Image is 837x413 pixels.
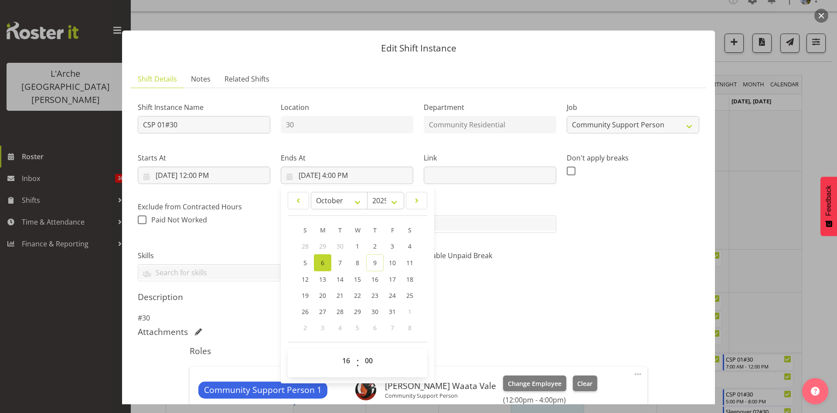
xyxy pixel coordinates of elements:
[331,254,349,271] a: 7
[338,226,342,234] span: T
[366,254,384,271] a: 9
[373,226,377,234] span: T
[296,254,314,271] a: 5
[355,379,376,400] img: cherri-waata-vale45b4d6aa2776c258a6e23f06169d83f5.png
[303,259,307,267] span: 5
[401,238,418,254] a: 4
[138,102,270,113] label: Shift Instance Name
[138,266,413,280] input: Search for skills
[138,116,270,133] input: Shift Instance Name
[354,291,361,300] span: 22
[296,271,314,287] a: 12
[151,215,207,225] span: Paid Not Worked
[366,287,384,304] a: 23
[303,324,307,332] span: 2
[373,259,377,267] span: 9
[338,324,342,332] span: 4
[825,185,833,216] span: Feedback
[356,352,359,374] span: :
[138,313,699,323] p: #30
[138,153,270,163] label: Starts At
[321,324,324,332] span: 3
[384,304,401,320] a: 31
[408,226,412,234] span: S
[138,74,177,84] span: Shift Details
[424,153,556,163] label: Link
[281,153,413,163] label: Ends At
[190,346,647,356] h5: Roles
[366,238,384,254] a: 2
[406,259,413,267] span: 11
[366,271,384,287] a: 16
[373,324,377,332] span: 6
[337,242,344,250] span: 30
[314,254,331,271] a: 6
[401,287,418,304] a: 25
[281,102,413,113] label: Location
[384,254,401,271] a: 10
[356,242,359,250] span: 1
[356,324,359,332] span: 5
[371,275,378,283] span: 16
[567,153,699,163] label: Don't apply breaks
[204,384,322,396] span: Community Support Person 1
[319,307,326,316] span: 27
[331,304,349,320] a: 28
[191,74,211,84] span: Notes
[302,291,309,300] span: 19
[302,242,309,250] span: 28
[349,271,366,287] a: 15
[503,375,566,391] button: Change Employee
[408,307,412,316] span: 1
[391,242,394,250] span: 3
[319,275,326,283] span: 13
[138,292,699,302] h5: Description
[384,271,401,287] a: 17
[354,275,361,283] span: 15
[349,238,366,254] a: 1
[302,275,309,283] span: 12
[281,167,413,184] input: Click to select...
[384,287,401,304] a: 24
[567,102,699,113] label: Job
[371,307,378,316] span: 30
[401,254,418,271] a: 11
[331,287,349,304] a: 21
[424,102,556,113] label: Department
[354,307,361,316] span: 29
[331,271,349,287] a: 14
[406,291,413,300] span: 25
[811,387,820,396] img: help-xxl-2.png
[384,238,401,254] a: 3
[349,254,366,271] a: 8
[577,379,592,389] span: Clear
[321,259,324,267] span: 6
[320,226,326,234] span: M
[573,375,598,391] button: Clear
[349,304,366,320] a: 29
[391,226,394,234] span: F
[389,291,396,300] span: 24
[319,242,326,250] span: 29
[138,201,270,212] label: Exclude from Contracted Hours
[356,259,359,267] span: 8
[225,74,269,84] span: Related Shifts
[296,287,314,304] a: 19
[314,304,331,320] a: 27
[508,379,561,389] span: Change Employee
[408,242,412,250] span: 4
[138,250,413,261] label: Skills
[337,307,344,316] span: 28
[408,324,412,332] span: 8
[371,291,378,300] span: 23
[337,291,344,300] span: 21
[303,226,307,234] span: S
[820,177,837,236] button: Feedback - Show survey
[302,307,309,316] span: 26
[138,327,188,337] h5: Attachments
[401,271,418,287] a: 18
[138,167,270,184] input: Click to select...
[337,275,344,283] span: 14
[314,287,331,304] a: 20
[503,396,597,404] h6: (12:00pm - 4:00pm)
